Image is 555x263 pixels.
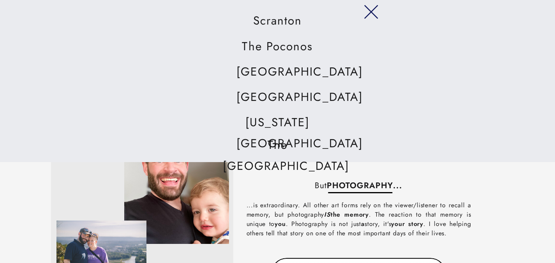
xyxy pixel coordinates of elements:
[247,201,471,240] p: ...is extraordinary. All other art forms rely on the viewer/listener to recall a memory, but phot...
[305,62,412,74] h1: Hello, I'm [PERSON_NAME]!
[261,105,507,114] p: I'm an outgoing, [PERSON_NAME], artistic, life-loving hippie dad.
[236,112,319,134] a: [US_STATE][GEOGRAPHIC_DATA]
[275,219,285,228] b: you
[324,210,331,219] i: IS
[236,36,319,58] a: The Poconos
[504,15,532,25] a: Blog
[361,219,365,228] b: a
[236,61,319,83] a: [GEOGRAPHIC_DATA]
[261,143,472,162] p: I the arts. A good painting can transport me, a good song can transform me, and a great movie can...
[315,180,327,191] span: But
[223,134,333,157] a: The [GEOGRAPHIC_DATA]
[427,15,456,25] a: Contact
[324,210,369,219] b: the memory
[261,124,474,134] p: I'm also a professional musician, and have played in countless bands.
[236,86,319,108] a: [GEOGRAPHIC_DATA]
[337,15,375,25] a: About Me
[327,180,393,191] b: PHOTOGRAPHY
[305,78,412,90] p: It's so nice to have you here.
[236,10,319,32] a: Scranton
[249,180,468,189] p: ...
[391,219,423,228] b: your story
